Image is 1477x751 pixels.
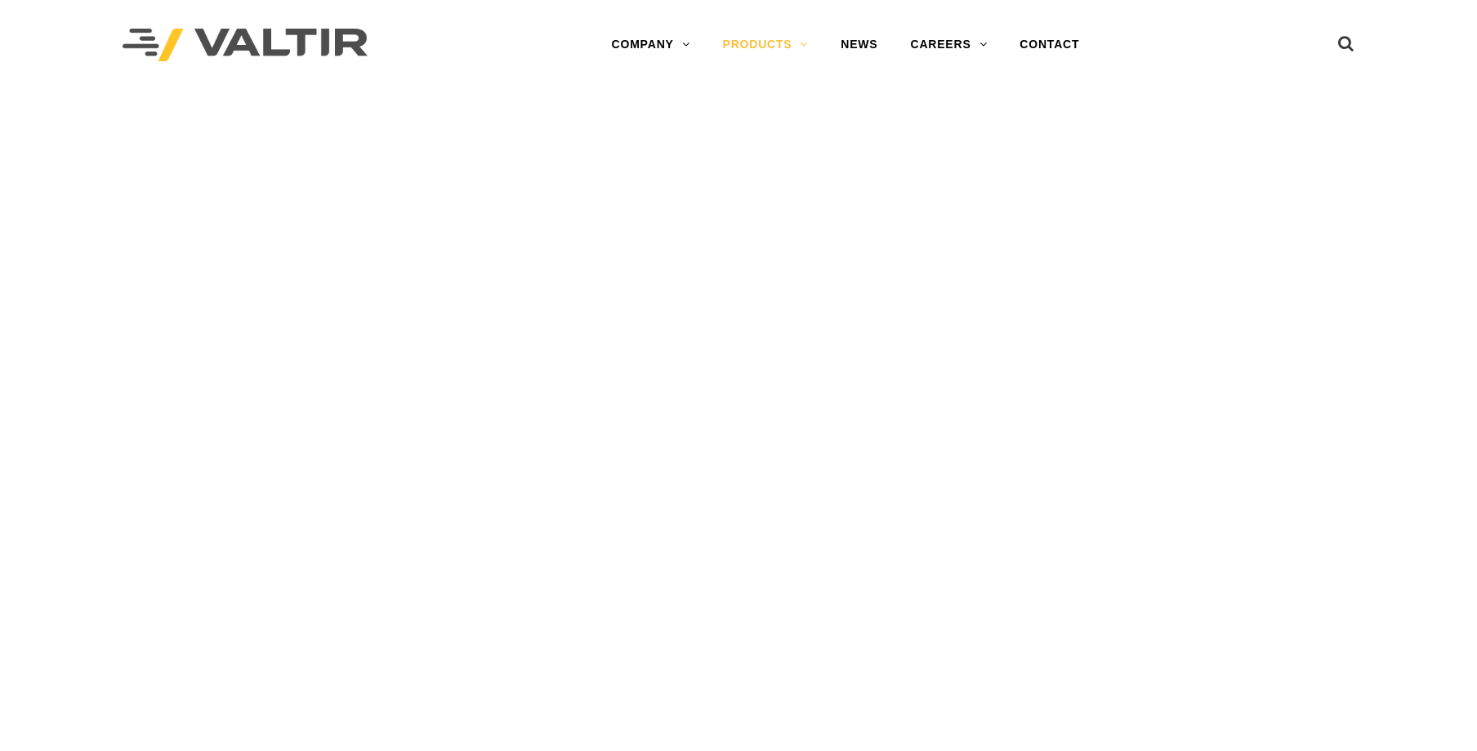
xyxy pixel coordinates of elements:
[707,29,825,61] a: PRODUCTS
[123,29,368,62] img: Valtir
[1003,29,1095,61] a: CONTACT
[824,29,894,61] a: NEWS
[596,29,707,61] a: COMPANY
[894,29,1003,61] a: CAREERS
